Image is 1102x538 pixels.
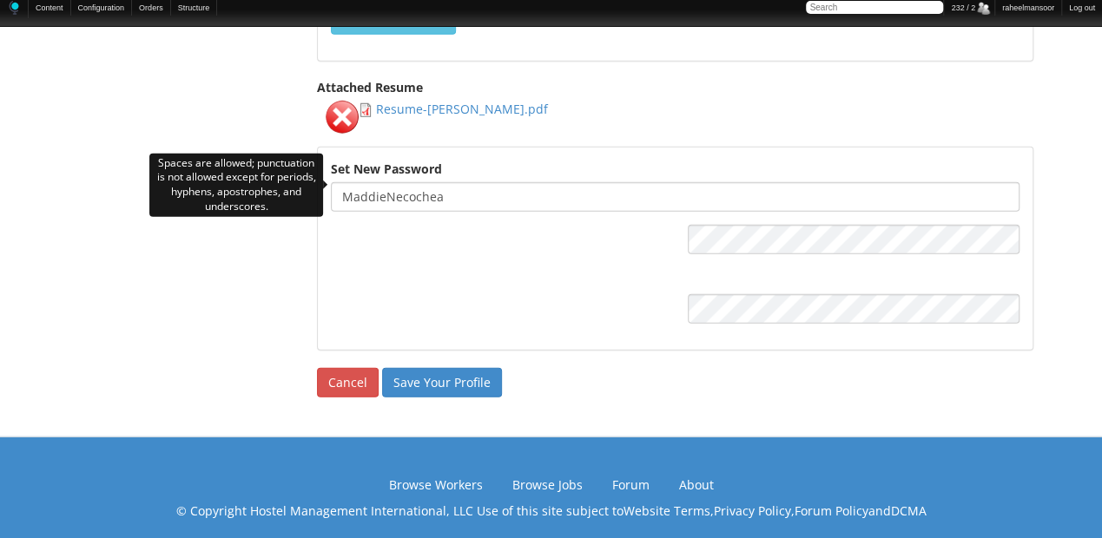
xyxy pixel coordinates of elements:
button: Remove [326,101,359,134]
label: Set New Password [331,161,442,178]
a: Cancel [317,368,379,397]
a: About [666,468,727,502]
p: © Copyright Hostel Management International, LLC Use of this site subject to , , and [56,502,1046,520]
a: Forum [599,468,663,502]
input: Search [806,1,943,14]
img: application/pdf [359,103,373,117]
a: DCMA [891,502,927,519]
a: Privacy Policy [714,502,791,519]
img: Home [7,1,21,15]
label: Attached Resume [317,79,423,96]
a: Browse Jobs [499,468,596,502]
input: Save Your Profile [382,368,502,397]
a: Resume-[PERSON_NAME].pdf [376,101,548,117]
a: Forum Policy [795,502,868,519]
a: Website Terms [624,502,710,519]
div: Spaces are allowed; punctuation is not allowed except for periods, hyphens, apostrophes, and unde... [149,154,323,217]
input: Username * [331,182,1020,212]
a: Browse Workers [376,468,496,502]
